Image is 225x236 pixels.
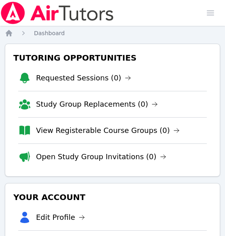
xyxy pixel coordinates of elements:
[36,125,180,136] a: View Registerable Course Groups (0)
[5,29,220,37] nav: Breadcrumb
[12,51,213,65] h3: Tutoring Opportunities
[36,151,166,162] a: Open Study Group Invitations (0)
[12,190,213,204] h3: Your Account
[36,212,85,223] a: Edit Profile
[36,72,131,84] a: Requested Sessions (0)
[34,30,65,36] span: Dashboard
[34,29,65,37] a: Dashboard
[36,99,158,110] a: Study Group Replacements (0)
